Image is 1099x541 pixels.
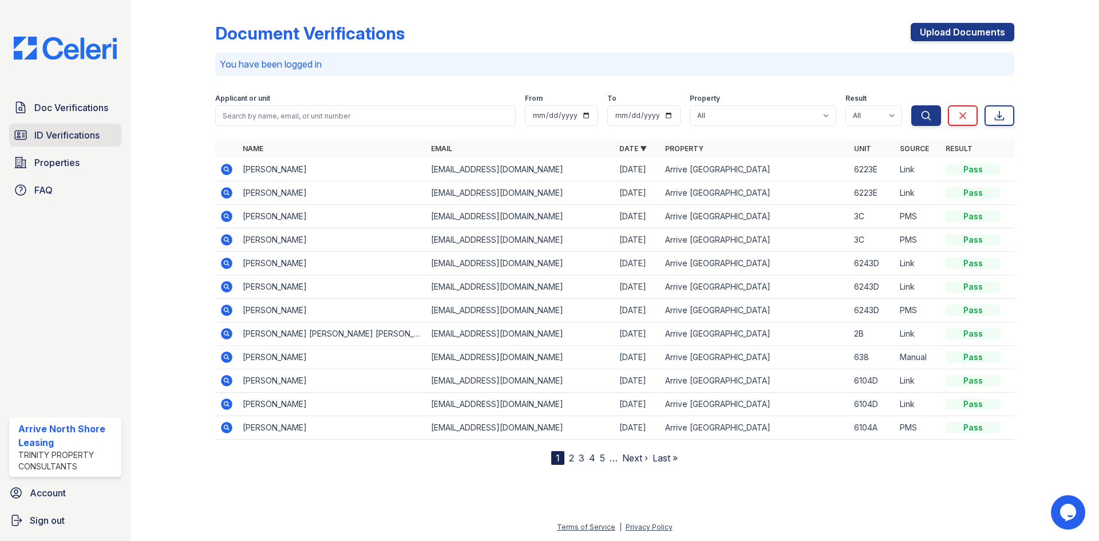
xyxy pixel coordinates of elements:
div: Pass [946,187,1001,199]
td: Arrive [GEOGRAPHIC_DATA] [661,228,849,252]
div: | [619,523,622,531]
td: [PERSON_NAME] [238,299,426,322]
div: 1 [551,451,564,465]
a: Properties [9,151,121,174]
td: [PERSON_NAME] [PERSON_NAME] [PERSON_NAME] [238,322,426,346]
td: 3C [849,228,895,252]
div: Pass [946,398,1001,410]
td: 6104D [849,369,895,393]
a: FAQ [9,179,121,202]
td: 638 [849,346,895,369]
td: [DATE] [615,181,661,205]
a: Privacy Policy [626,523,673,531]
label: From [525,94,543,103]
td: Link [895,369,941,393]
div: Pass [946,305,1001,316]
td: PMS [895,205,941,228]
td: Arrive [GEOGRAPHIC_DATA] [661,205,849,228]
div: Pass [946,422,1001,433]
td: Arrive [GEOGRAPHIC_DATA] [661,181,849,205]
a: Result [946,144,973,153]
td: [EMAIL_ADDRESS][DOMAIN_NAME] [426,275,615,299]
td: [PERSON_NAME] [238,275,426,299]
td: [EMAIL_ADDRESS][DOMAIN_NAME] [426,393,615,416]
td: Link [895,322,941,346]
td: [DATE] [615,252,661,275]
td: [EMAIL_ADDRESS][DOMAIN_NAME] [426,322,615,346]
div: Pass [946,375,1001,386]
a: 4 [589,452,595,464]
td: Arrive [GEOGRAPHIC_DATA] [661,346,849,369]
td: [PERSON_NAME] [238,205,426,228]
a: Source [900,144,929,153]
td: PMS [895,299,941,322]
td: [DATE] [615,393,661,416]
td: [DATE] [615,369,661,393]
td: Link [895,252,941,275]
td: 6243D [849,299,895,322]
a: Account [5,481,126,504]
a: Upload Documents [911,23,1014,41]
p: You have been logged in [220,57,1010,71]
span: Sign out [30,514,65,527]
td: [PERSON_NAME] [238,252,426,275]
a: Last » [653,452,678,464]
td: [PERSON_NAME] [238,393,426,416]
td: Link [895,393,941,416]
td: [EMAIL_ADDRESS][DOMAIN_NAME] [426,158,615,181]
a: 5 [600,452,605,464]
td: [DATE] [615,346,661,369]
td: PMS [895,228,941,252]
td: Link [895,275,941,299]
td: Manual [895,346,941,369]
td: [EMAIL_ADDRESS][DOMAIN_NAME] [426,252,615,275]
td: [DATE] [615,416,661,440]
td: Arrive [GEOGRAPHIC_DATA] [661,275,849,299]
td: [DATE] [615,158,661,181]
div: Arrive North Shore Leasing [18,422,117,449]
td: 6223E [849,158,895,181]
a: Property [665,144,703,153]
span: … [610,451,618,465]
label: Applicant or unit [215,94,270,103]
div: Pass [946,164,1001,175]
td: Arrive [GEOGRAPHIC_DATA] [661,299,849,322]
a: 2 [569,452,574,464]
span: Doc Verifications [34,101,108,114]
td: Arrive [GEOGRAPHIC_DATA] [661,158,849,181]
span: ID Verifications [34,128,100,142]
td: [EMAIL_ADDRESS][DOMAIN_NAME] [426,205,615,228]
td: [EMAIL_ADDRESS][DOMAIN_NAME] [426,181,615,205]
a: 3 [579,452,584,464]
td: [EMAIL_ADDRESS][DOMAIN_NAME] [426,299,615,322]
td: 6104A [849,416,895,440]
div: Pass [946,352,1001,363]
img: CE_Logo_Blue-a8612792a0a2168367f1c8372b55b34899dd931a85d93a1a3d3e32e68fde9ad4.png [5,37,126,60]
td: [EMAIL_ADDRESS][DOMAIN_NAME] [426,228,615,252]
td: 2B [849,322,895,346]
td: Arrive [GEOGRAPHIC_DATA] [661,322,849,346]
td: [PERSON_NAME] [238,228,426,252]
td: 6223E [849,181,895,205]
div: Pass [946,234,1001,246]
td: [DATE] [615,322,661,346]
a: Sign out [5,509,126,532]
div: Pass [946,258,1001,269]
td: [PERSON_NAME] [238,181,426,205]
td: Arrive [GEOGRAPHIC_DATA] [661,252,849,275]
td: [DATE] [615,299,661,322]
a: Date ▼ [619,144,647,153]
td: [PERSON_NAME] [238,158,426,181]
span: FAQ [34,183,53,197]
td: [EMAIL_ADDRESS][DOMAIN_NAME] [426,346,615,369]
a: Next › [622,452,648,464]
a: Unit [854,144,871,153]
a: Name [243,144,263,153]
td: Arrive [GEOGRAPHIC_DATA] [661,369,849,393]
td: 6243D [849,275,895,299]
td: [PERSON_NAME] [238,416,426,440]
td: PMS [895,416,941,440]
td: Arrive [GEOGRAPHIC_DATA] [661,393,849,416]
div: Trinity Property Consultants [18,449,117,472]
a: Terms of Service [557,523,615,531]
